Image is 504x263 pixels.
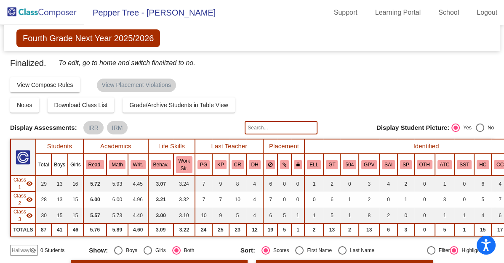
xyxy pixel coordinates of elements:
[107,121,128,134] mat-chip: IRM
[195,139,263,154] th: Last Teacher
[152,247,166,254] div: Girls
[397,154,414,176] th: Speech
[13,176,26,191] span: Class 1
[304,154,323,176] th: English Language Learner
[474,224,491,236] td: 15
[454,192,474,208] td: 0
[340,154,359,176] th: 504 Plan
[181,247,195,254] div: Both
[397,224,414,236] td: 3
[304,192,323,208] td: 0
[89,246,234,255] mat-radio-group: Select an option
[173,208,195,224] td: 3.10
[107,176,128,192] td: 5.93
[347,247,374,254] div: Last Name
[417,160,432,169] button: OTH
[470,6,504,19] a: Logout
[304,247,332,254] div: First Name
[84,6,216,19] span: Pepper Tree - [PERSON_NAME]
[477,160,489,169] button: HC
[432,6,466,19] a: School
[195,154,212,176] th: Pamela Glaspell
[291,224,305,236] td: 1
[454,176,474,192] td: 0
[26,212,33,219] mat-icon: visibility
[414,176,435,192] td: 0
[17,102,32,108] span: Notes
[148,192,173,208] td: 3.21
[26,180,33,187] mat-icon: visibility
[277,192,291,208] td: 0
[107,208,128,224] td: 5.73
[51,224,68,236] td: 41
[454,208,474,224] td: 1
[474,154,491,176] th: Health Concern
[212,224,229,236] td: 25
[240,246,386,255] mat-radio-group: Select an option
[323,224,340,236] td: 13
[457,160,472,169] button: SST
[359,192,379,208] td: 2
[327,6,364,19] a: Support
[68,176,83,192] td: 16
[340,224,359,236] td: 2
[173,192,195,208] td: 3.32
[123,247,137,254] div: Boys
[454,154,474,176] th: Student Success Team
[474,176,491,192] td: 6
[435,192,455,208] td: 3
[128,224,148,236] td: 4.60
[435,247,450,254] div: Filter
[397,192,414,208] td: 1
[263,139,304,154] th: Placement
[229,154,246,176] th: Cathie Rusk
[263,154,277,176] th: Keep away students
[484,124,494,131] div: No
[361,160,377,169] button: GPV
[10,56,46,70] span: Finalized.
[229,192,246,208] td: 10
[414,192,435,208] td: 0
[89,247,108,254] span: Show:
[340,208,359,224] td: 1
[131,160,146,169] button: Writ.
[128,208,148,224] td: 4.40
[36,208,51,224] td: 30
[379,208,397,224] td: 2
[229,176,246,192] td: 8
[323,192,340,208] td: 6
[454,224,474,236] td: 1
[10,97,39,113] button: Notes
[12,247,29,254] span: Hallway
[246,154,264,176] th: David Hammond
[195,224,212,236] td: 24
[323,208,340,224] td: 5
[400,160,412,169] button: SP
[359,208,379,224] td: 8
[83,224,107,236] td: 5.76
[11,224,36,236] td: TOTALS
[435,154,455,176] th: Attendance Concerns
[246,176,264,192] td: 4
[240,247,255,254] span: Sort:
[277,208,291,224] td: 5
[29,247,36,254] mat-icon: visibility_off
[83,121,104,134] mat-chip: IRR
[48,97,115,113] button: Download Class List
[16,29,160,47] span: Fourth Grade Next Year 2025/2026
[414,208,435,224] td: 0
[397,208,414,224] td: 0
[359,224,379,236] td: 13
[83,176,107,192] td: 5.72
[307,160,321,169] button: ELL
[129,102,228,108] span: Grade/Archive Students in Table View
[11,208,36,224] td: Melody Simons - No Class Name
[270,247,289,254] div: Scores
[397,176,414,192] td: 2
[54,102,108,108] span: Download Class List
[36,154,51,176] th: Total
[36,192,51,208] td: 28
[68,192,83,208] td: 15
[51,154,68,176] th: Boys
[176,156,192,173] button: Work Sk.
